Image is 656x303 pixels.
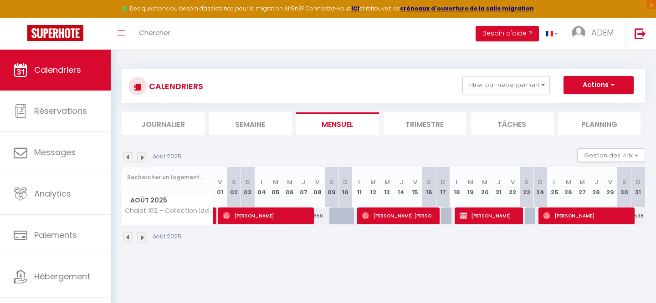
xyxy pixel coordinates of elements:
div: 650 [311,207,325,224]
button: Besoin d'aide ? [476,26,539,41]
p: Août 2025 [153,152,181,161]
abbr: S [524,178,528,187]
th: 14 [394,167,408,207]
li: Journalier [122,112,205,135]
th: 15 [408,167,422,207]
span: Calendriers [34,64,81,76]
a: ... ADEM [565,18,625,50]
abbr: V [511,178,515,187]
abbr: V [608,178,612,187]
strong: créneaux d'ouverture de la salle migration [400,5,534,12]
span: Paiements [34,229,77,241]
li: Planning [558,112,641,135]
a: ICI [351,5,359,12]
abbr: V [413,178,417,187]
th: 28 [589,167,604,207]
h3: CALENDRIERS [147,76,203,96]
th: 04 [255,167,269,207]
span: Août 2025 [122,194,213,207]
button: Filtrer par hébergement [462,76,550,94]
span: Analytics [34,188,71,199]
p: Août 2025 [153,232,181,241]
input: Rechercher un logement... [127,169,208,186]
abbr: M [482,178,487,187]
abbr: S [329,178,333,187]
th: 20 [478,167,492,207]
abbr: M [384,178,390,187]
th: 09 [324,167,338,207]
button: Actions [564,76,634,94]
span: [PERSON_NAME] [223,207,312,224]
abbr: S [622,178,626,187]
div: 538 [631,207,645,224]
abbr: J [497,178,501,187]
th: 05 [269,167,283,207]
abbr: D [636,178,641,187]
abbr: L [358,178,361,187]
abbr: M [468,178,473,187]
th: 30 [617,167,631,207]
li: Trimestre [384,112,466,135]
span: [PERSON_NAME] [PERSON_NAME] [362,207,437,224]
span: Chercher [139,28,170,37]
th: 21 [492,167,506,207]
abbr: J [302,178,305,187]
th: 23 [520,167,534,207]
span: ADEM [591,27,614,38]
abbr: V [218,178,222,187]
span: [PERSON_NAME] [543,207,632,224]
li: Mensuel [296,112,379,135]
th: 06 [282,167,297,207]
abbr: S [232,178,236,187]
th: 02 [227,167,241,207]
li: Tâches [471,112,553,135]
span: Hébergement [34,271,90,282]
abbr: M [273,178,278,187]
button: Ouvrir le widget de chat LiveChat [7,4,35,31]
th: 17 [436,167,450,207]
th: 10 [338,167,353,207]
abbr: D [343,178,348,187]
img: ... [572,26,585,40]
th: 13 [380,167,395,207]
abbr: M [370,178,376,187]
span: Messages [34,146,76,158]
img: logout [635,28,646,39]
th: 31 [631,167,645,207]
span: [PERSON_NAME] [460,207,521,224]
span: Chalet 102 - Collection Idylliq [123,207,215,214]
abbr: M [287,178,292,187]
abbr: D [246,178,250,187]
abbr: M [566,178,571,187]
th: 29 [603,167,617,207]
abbr: M [579,178,585,187]
th: 08 [311,167,325,207]
th: 19 [464,167,478,207]
th: 18 [450,167,464,207]
th: 01 [213,167,227,207]
th: 25 [548,167,562,207]
th: 27 [575,167,589,207]
abbr: L [553,178,556,187]
abbr: J [594,178,598,187]
abbr: D [538,178,543,187]
iframe: Chat [617,262,649,296]
th: 22 [506,167,520,207]
abbr: J [400,178,403,187]
th: 07 [297,167,311,207]
abbr: L [261,178,263,187]
abbr: S [427,178,431,187]
th: 24 [533,167,548,207]
th: 03 [241,167,255,207]
abbr: V [315,178,319,187]
th: 12 [366,167,380,207]
abbr: D [441,178,445,187]
li: Semaine [209,112,292,135]
abbr: L [456,178,458,187]
th: 11 [352,167,366,207]
a: Chercher [132,18,177,50]
button: Gestion des prix [577,148,645,162]
th: 16 [422,167,436,207]
img: Super Booking [27,25,83,41]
